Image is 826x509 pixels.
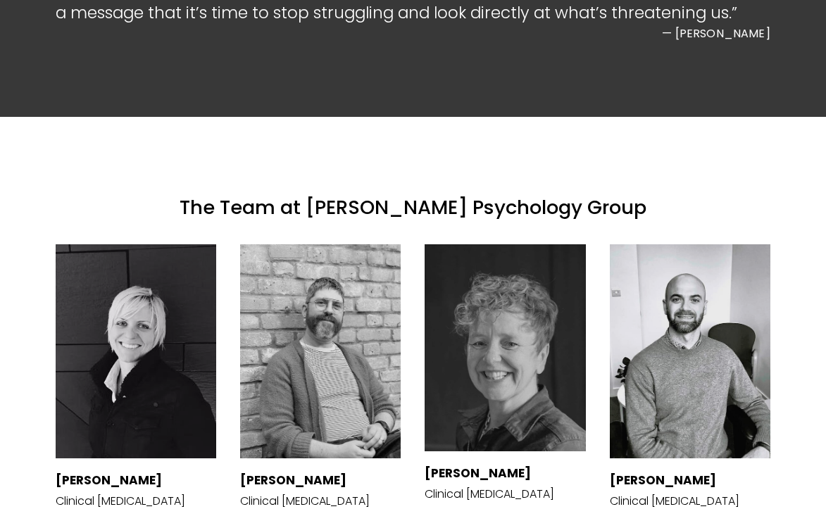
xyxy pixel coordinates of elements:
a: Nicholas_Little.jpg [610,244,770,458]
strong: [PERSON_NAME] [240,472,346,489]
span: ” [732,1,737,24]
p: Clinical [MEDICAL_DATA] [425,486,554,502]
p: Clinical [MEDICAL_DATA] [56,493,185,509]
strong: [PERSON_NAME] [56,472,162,489]
h2: The Team at [PERSON_NAME] Psychology Group [56,195,770,220]
p: Clinical [MEDICAL_DATA] [240,493,370,509]
strong: [PERSON_NAME] [425,465,531,482]
figcaption: — [PERSON_NAME] [56,28,770,39]
p: Clinical [MEDICAL_DATA] [610,493,739,509]
a: Dr Siri Harrison - Harrison Psychology Group - Psychotherapy London [56,244,216,458]
strong: [PERSON_NAME] [610,472,716,489]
